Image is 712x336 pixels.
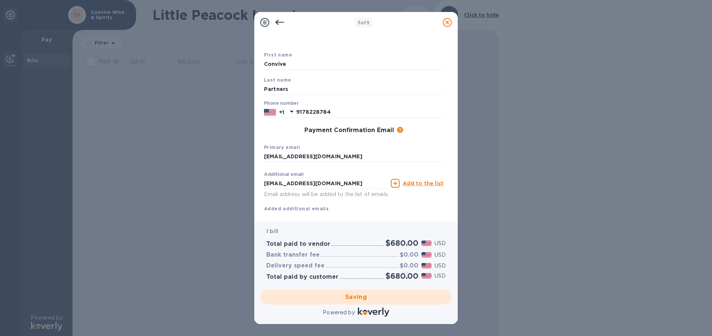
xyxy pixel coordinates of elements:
[264,190,388,199] p: Email address will be added to the list of emails
[421,273,432,278] img: USD
[264,77,291,83] b: Last name
[264,59,444,70] input: Enter your first name
[264,52,292,58] b: First name
[264,83,444,95] input: Enter your last name
[403,180,444,186] u: Add to the list
[264,206,329,211] b: Added additional emails
[421,252,432,257] img: USD
[386,238,418,248] h2: $680.00
[421,241,432,246] img: USD
[264,144,300,150] b: Primary email
[264,101,298,106] label: Phone number
[358,308,389,317] img: Logo
[296,107,444,118] input: Enter your phone number
[304,127,394,134] h3: Payment Confirmation Email
[435,251,446,259] p: USD
[266,241,330,248] h3: Total paid to vendor
[266,251,320,259] h3: Bank transfer fee
[264,178,388,189] input: Enter additional email
[435,262,446,270] p: USD
[357,20,370,25] b: of 3
[400,262,418,269] h3: $0.00
[435,272,446,280] p: USD
[279,109,284,116] p: +1
[421,263,432,268] img: USD
[264,151,444,162] input: Enter your primary name
[266,274,338,281] h3: Total paid by customer
[323,309,355,317] p: Powered by
[264,172,304,177] label: Additional email
[264,108,276,116] img: US
[266,262,325,269] h3: Delivery speed fee
[357,20,360,25] span: 3
[386,271,418,281] h2: $680.00
[435,239,446,247] p: USD
[400,251,418,259] h3: $0.00
[266,228,278,234] b: 1 bill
